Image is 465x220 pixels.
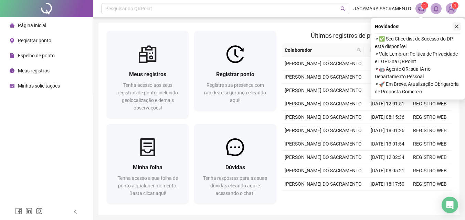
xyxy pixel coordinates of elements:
[18,23,46,28] span: Página inicial
[118,175,178,196] span: Tenha acesso a sua folha de ponto a qualquer momento. Basta clicar aqui!
[203,175,267,196] span: Tenha respostas para as suas dúvidas clicando aqui e acessando o chat!
[107,124,189,204] a: Minha folhaTenha acesso a sua folha de ponto a qualquer momento. Basta clicar aqui!
[10,53,14,58] span: file
[353,5,411,12] span: JACYMARA SACRAMENTO
[285,74,362,80] span: [PERSON_NAME] DO SACRAMENTO
[25,208,32,215] span: linkedin
[340,6,346,11] span: search
[356,45,362,55] span: search
[118,82,178,111] span: Tenha acesso aos seus registros de ponto, incluindo geolocalização e demais observações!
[409,97,451,111] td: REGISTRO WEB
[285,154,362,160] span: [PERSON_NAME] DO SACRAMENTO
[18,68,50,73] span: Meus registros
[367,111,409,124] td: [DATE] 08:15:36
[367,191,409,204] td: [DATE] 13:06:37
[10,83,14,88] span: schedule
[18,83,60,89] span: Minhas solicitações
[10,38,14,43] span: environment
[194,31,276,111] a: Registrar pontoRegistre sua presença com rapidez e segurança clicando aqui!
[409,177,451,191] td: REGISTRO WEB
[285,88,362,93] span: [PERSON_NAME] DO SACRAMENTO
[285,181,362,187] span: [PERSON_NAME] DO SACRAMENTO
[10,23,14,28] span: home
[375,80,461,95] span: ⚬ 🚀 Em Breve, Atualização Obrigatória de Proposta Comercial
[285,114,362,120] span: [PERSON_NAME] DO SACRAMENTO
[73,209,78,214] span: left
[367,70,409,84] td: [DATE] 18:08:05
[357,48,361,52] span: search
[375,35,461,50] span: ⚬ ✅ Seu Checklist de Sucesso do DP está disponível
[15,208,22,215] span: facebook
[367,137,409,151] td: [DATE] 13:01:54
[409,164,451,177] td: REGISTRO WEB
[424,3,426,8] span: 1
[216,71,254,78] span: Registrar ponto
[10,68,14,73] span: clock-circle
[285,46,355,54] span: Colaborador
[285,168,362,173] span: [PERSON_NAME] DO SACRAMENTO
[311,32,422,39] span: Últimos registros de ponto sincronizados
[433,5,439,12] span: bell
[367,124,409,137] td: [DATE] 18:01:26
[367,97,409,111] td: [DATE] 12:01:51
[285,141,362,147] span: [PERSON_NAME] DO SACRAMENTO
[18,53,55,58] span: Espelho de ponto
[194,124,276,204] a: DúvidasTenha respostas para as suas dúvidas clicando aqui e acessando o chat!
[129,71,166,78] span: Meus registros
[454,3,456,8] span: 1
[367,84,409,97] td: [DATE] 13:02:13
[375,65,461,80] span: ⚬ 🤖 Agente QR: sua IA no Departamento Pessoal
[18,38,51,43] span: Registrar ponto
[409,124,451,137] td: REGISTRO WEB
[107,31,189,118] a: Meus registrosTenha acesso aos seus registros de ponto, incluindo geolocalização e demais observa...
[367,151,409,164] td: [DATE] 12:02:34
[36,208,43,215] span: instagram
[285,101,362,106] span: [PERSON_NAME] DO SACRAMENTO
[409,137,451,151] td: REGISTRO WEB
[364,44,405,57] th: Data/Hora
[285,61,362,66] span: [PERSON_NAME] DO SACRAMENTO
[418,5,424,12] span: notification
[285,128,362,133] span: [PERSON_NAME] DO SACRAMENTO
[409,151,451,164] td: REGISTRO WEB
[367,177,409,191] td: [DATE] 18:17:50
[367,164,409,177] td: [DATE] 08:05:21
[375,23,400,30] span: Novidades !
[367,46,397,54] span: Data/Hora
[409,111,451,124] td: REGISTRO WEB
[446,3,456,14] img: 94985
[204,82,266,103] span: Registre sua presença com rapidez e segurança clicando aqui!
[225,164,245,171] span: Dúvidas
[133,164,162,171] span: Minha folha
[452,2,458,9] sup: Atualize o seu contato no menu Meus Dados
[409,191,451,204] td: REGISTRO WEB
[442,197,458,213] div: Open Intercom Messenger
[375,50,461,65] span: ⚬ Vale Lembrar: Política de Privacidade e LGPD na QRPoint
[421,2,428,9] sup: 1
[454,24,459,29] span: close
[367,57,409,70] td: [DATE] 07:58:47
